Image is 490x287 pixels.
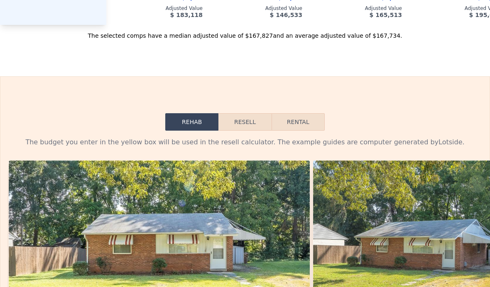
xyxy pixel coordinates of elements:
[272,113,325,131] button: Rental
[7,137,483,147] div: The budget you enter in the yellow box will be used in the resell calculator. The example guides ...
[216,5,302,12] div: Adjusted Value
[170,12,203,18] span: $ 183,118
[270,12,302,18] span: $ 146,533
[218,113,271,131] button: Resell
[116,5,203,12] div: Adjusted Value
[165,113,218,131] button: Rehab
[316,5,402,12] div: Adjusted Value
[370,12,402,18] span: $ 165,513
